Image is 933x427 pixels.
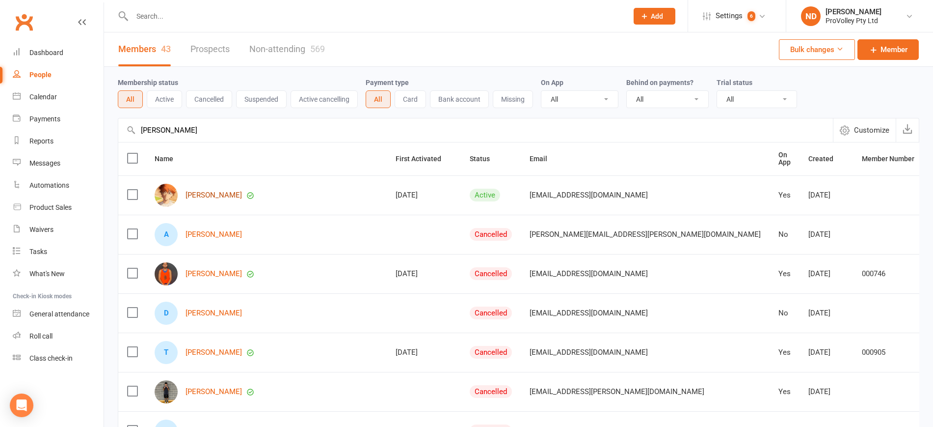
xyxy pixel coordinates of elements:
[779,39,855,60] button: Bulk changes
[29,226,53,233] div: Waivers
[291,90,358,108] button: Active cancelling
[396,191,452,199] div: [DATE]
[186,348,242,357] a: [PERSON_NAME]
[186,90,232,108] button: Cancelled
[826,16,881,25] div: ProVolley Pty Ltd
[530,304,648,322] span: [EMAIL_ADDRESS][DOMAIN_NAME]
[470,228,512,241] div: Cancelled
[880,44,907,56] span: Member
[862,348,925,357] div: 000905
[778,191,791,199] div: Yes
[118,32,171,66] a: Members43
[13,303,104,325] a: General attendance kiosk mode
[808,388,844,396] div: [DATE]
[13,325,104,347] a: Roll call
[29,71,52,79] div: People
[155,302,178,325] div: D
[778,348,791,357] div: Yes
[186,309,242,317] a: [PERSON_NAME]
[249,32,325,66] a: Non-attending569
[717,79,752,86] label: Trial status
[470,267,512,280] div: Cancelled
[530,343,648,362] span: [EMAIL_ADDRESS][DOMAIN_NAME]
[541,79,563,86] label: On App
[716,5,743,27] span: Settings
[626,79,693,86] label: Behind on payments?
[808,191,844,199] div: [DATE]
[155,155,184,163] span: Name
[430,90,489,108] button: Bank account
[395,90,426,108] button: Card
[862,270,925,278] div: 000746
[634,8,675,25] button: Add
[118,90,143,108] button: All
[862,153,925,165] button: Member Number
[29,248,47,256] div: Tasks
[396,155,452,163] span: First Activated
[13,263,104,285] a: What's New
[186,388,242,396] a: [PERSON_NAME]
[470,346,512,359] div: Cancelled
[29,159,60,167] div: Messages
[236,90,287,108] button: Suspended
[396,153,452,165] button: First Activated
[808,155,844,163] span: Created
[155,341,178,364] div: T
[808,153,844,165] button: Created
[13,130,104,152] a: Reports
[857,39,919,60] a: Member
[118,79,178,86] label: Membership status
[854,124,889,136] span: Customize
[530,186,648,204] span: [EMAIL_ADDRESS][DOMAIN_NAME]
[13,219,104,241] a: Waivers
[29,115,60,123] div: Payments
[778,270,791,278] div: Yes
[747,11,755,21] span: 6
[470,385,512,398] div: Cancelled
[778,309,791,317] div: No
[470,307,512,319] div: Cancelled
[129,9,621,23] input: Search...
[155,153,184,165] button: Name
[186,230,242,239] a: [PERSON_NAME]
[29,49,63,57] div: Dashboard
[808,230,844,239] div: [DATE]
[396,348,452,357] div: [DATE]
[808,270,844,278] div: [DATE]
[147,90,182,108] button: Active
[530,155,558,163] span: Email
[493,90,533,108] button: Missing
[862,155,925,163] span: Member Number
[29,310,89,318] div: General attendance
[801,6,821,26] div: ND
[530,153,558,165] button: Email
[29,93,57,101] div: Calendar
[13,64,104,86] a: People
[13,347,104,370] a: Class kiosk mode
[186,270,242,278] a: [PERSON_NAME]
[13,197,104,219] a: Product Sales
[470,153,501,165] button: Status
[530,264,648,283] span: [EMAIL_ADDRESS][DOMAIN_NAME]
[190,32,230,66] a: Prospects
[808,309,844,317] div: [DATE]
[826,7,881,16] div: [PERSON_NAME]
[770,142,800,175] th: On App
[29,203,72,211] div: Product Sales
[651,12,663,20] span: Add
[778,230,791,239] div: No
[29,332,53,340] div: Roll call
[778,388,791,396] div: Yes
[29,270,65,278] div: What's New
[186,191,242,199] a: [PERSON_NAME]
[29,137,53,145] div: Reports
[833,118,896,142] button: Customize
[396,270,452,278] div: [DATE]
[470,189,500,201] div: Active
[530,225,761,244] span: [PERSON_NAME][EMAIL_ADDRESS][PERSON_NAME][DOMAIN_NAME]
[13,241,104,263] a: Tasks
[13,42,104,64] a: Dashboard
[470,155,501,163] span: Status
[530,382,704,401] span: [EMAIL_ADDRESS][PERSON_NAME][DOMAIN_NAME]
[366,79,409,86] label: Payment type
